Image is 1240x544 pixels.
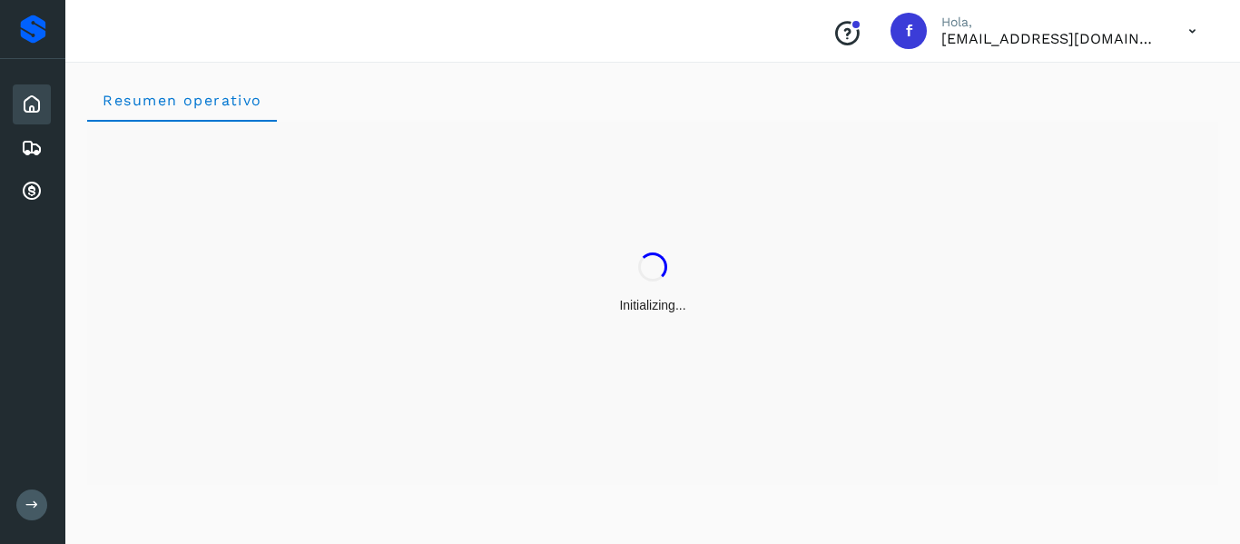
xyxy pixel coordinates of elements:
[13,128,51,168] div: Embarques
[13,84,51,124] div: Inicio
[13,172,51,212] div: Cuentas por cobrar
[102,92,262,109] span: Resumen operativo
[941,30,1159,47] p: facturacion@hcarga.com
[941,15,1159,30] p: Hola,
